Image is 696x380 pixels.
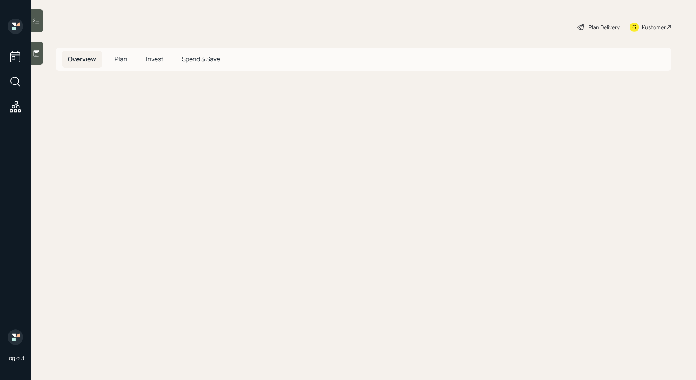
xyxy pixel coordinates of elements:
div: Kustomer [642,23,666,31]
span: Spend & Save [182,55,220,63]
span: Overview [68,55,96,63]
img: retirable_logo.png [8,329,23,345]
span: Plan [115,55,127,63]
div: Plan Delivery [589,23,620,31]
div: Log out [6,354,25,361]
span: Invest [146,55,163,63]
